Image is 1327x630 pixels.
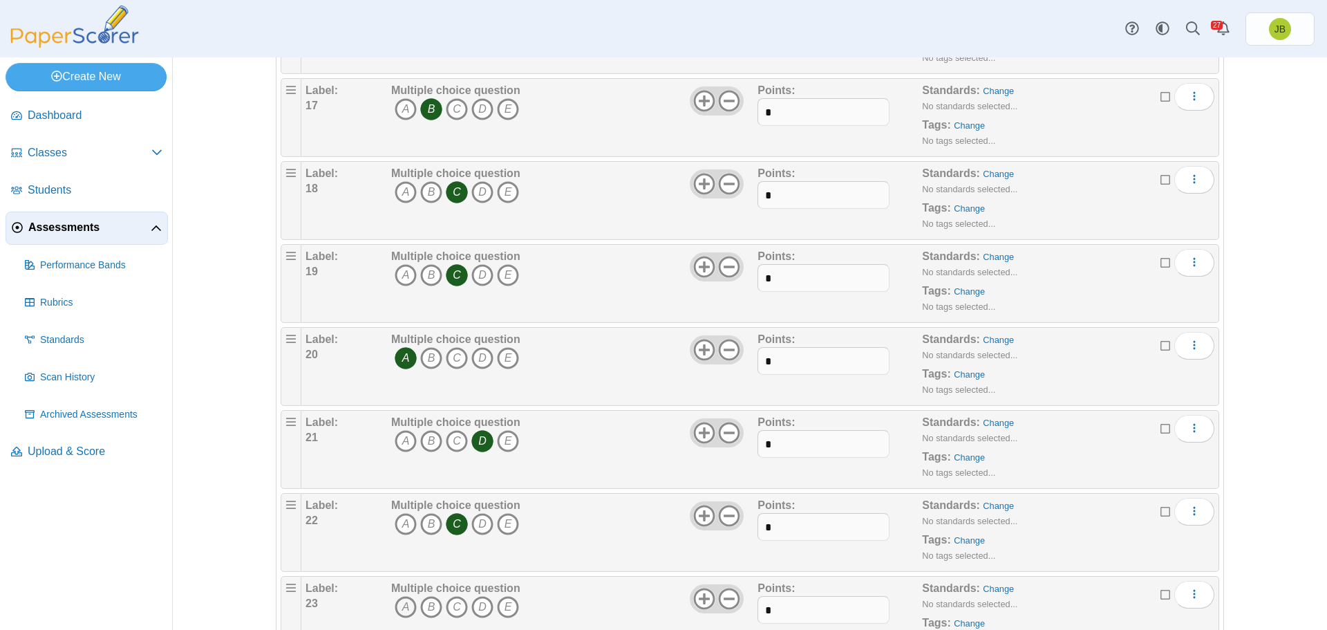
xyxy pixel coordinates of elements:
i: B [420,347,442,369]
i: E [497,596,519,618]
a: Joel Boyd [1245,12,1315,46]
i: E [497,264,519,286]
span: Performance Bands [40,259,162,272]
i: E [497,430,519,452]
b: Standards: [922,84,980,96]
span: Scan History [40,371,162,385]
a: Change [983,418,1014,428]
a: Upload & Score [6,436,168,469]
i: D [471,347,493,369]
b: Points: [757,499,795,511]
a: Dashboard [6,100,168,133]
span: Assessments [28,220,151,235]
small: No standards selected... [922,599,1017,609]
button: More options [1174,498,1214,526]
b: Label: [305,333,338,345]
b: Tags: [922,119,950,131]
i: D [471,596,493,618]
a: Create New [6,63,167,91]
b: 19 [305,266,318,277]
small: No tags selected... [922,136,995,146]
b: Multiple choice question [391,582,520,594]
b: Points: [757,84,795,96]
b: Points: [757,333,795,345]
span: Rubrics [40,296,162,310]
b: Multiple choice question [391,167,520,179]
i: E [497,98,519,120]
i: D [471,98,493,120]
a: Rubrics [19,286,168,319]
i: C [446,513,468,535]
i: C [446,98,468,120]
div: Drag handle [281,410,301,489]
span: Classes [28,145,151,160]
span: Students [28,183,162,198]
button: More options [1174,249,1214,277]
div: Drag handle [281,161,301,240]
span: Joel Boyd [1269,18,1291,40]
b: Standards: [922,333,980,345]
b: Standards: [922,499,980,511]
i: E [497,347,519,369]
b: Multiple choice question [391,416,520,428]
b: Points: [757,416,795,428]
i: B [420,513,442,535]
i: A [395,347,417,369]
b: Standards: [922,582,980,594]
small: No standards selected... [922,184,1017,194]
small: No standards selected... [922,433,1017,443]
b: 18 [305,183,318,194]
span: Standards [40,333,162,347]
b: Label: [305,250,338,262]
button: More options [1174,581,1214,609]
button: More options [1174,166,1214,194]
b: Tags: [922,451,950,463]
button: More options [1174,83,1214,111]
b: Label: [305,499,338,511]
a: Change [983,335,1014,345]
a: Alerts [1208,14,1239,44]
i: B [420,430,442,452]
div: Drag handle [281,493,301,572]
a: Change [954,203,985,214]
b: Label: [305,84,338,96]
a: Change [983,584,1014,594]
button: More options [1174,415,1214,443]
b: Tags: [922,202,950,214]
i: B [420,264,442,286]
i: A [395,513,417,535]
i: D [471,181,493,203]
a: Change [983,501,1014,511]
b: Tags: [922,368,950,380]
a: PaperScorer [6,38,144,50]
a: Change [954,120,985,131]
b: Multiple choice question [391,84,520,96]
a: Change [954,286,985,297]
small: No standards selected... [922,350,1017,360]
i: B [420,596,442,618]
span: Upload & Score [28,444,162,459]
i: C [446,264,468,286]
a: Standards [19,324,168,357]
b: Points: [757,582,795,594]
a: Students [6,174,168,207]
small: No standards selected... [922,267,1017,277]
i: A [395,98,417,120]
i: A [395,430,417,452]
span: Archived Assessments [40,408,162,422]
b: Points: [757,250,795,262]
b: 17 [305,100,318,111]
i: D [471,513,493,535]
b: 20 [305,349,318,360]
b: Tags: [922,534,950,546]
a: Change [983,86,1014,96]
i: A [395,181,417,203]
div: Drag handle [281,327,301,406]
a: Archived Assessments [19,398,168,432]
b: Points: [757,167,795,179]
i: A [395,596,417,618]
b: 21 [305,432,318,443]
img: PaperScorer [6,6,144,48]
b: Standards: [922,167,980,179]
i: B [420,181,442,203]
